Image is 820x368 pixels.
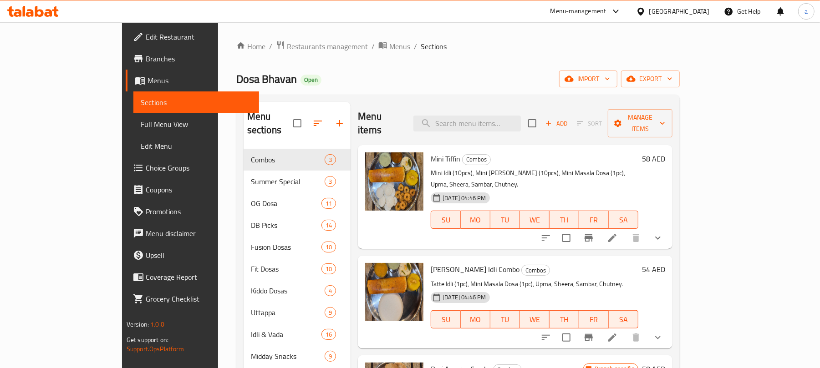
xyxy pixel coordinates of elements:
span: Restaurants management [287,41,368,52]
div: Midday Snacks9 [244,345,351,367]
a: Support.OpsPlatform [127,343,184,355]
span: 9 [325,352,336,361]
span: SA [612,213,635,227]
button: TU [490,211,520,229]
li: / [372,41,375,52]
a: Menu disclaimer [126,222,259,244]
span: Combos [463,154,490,165]
a: Branches [126,48,259,70]
span: WE [524,213,546,227]
button: delete [625,327,647,348]
button: SA [609,211,638,229]
div: Fusion Dosas [251,242,321,252]
span: [PERSON_NAME] Idli Combo [431,262,520,276]
button: delete [625,227,647,249]
h6: 58 AED [642,152,665,165]
span: SA [612,313,635,326]
span: 16 [322,330,336,339]
span: Menus [389,41,410,52]
div: [GEOGRAPHIC_DATA] [649,6,709,16]
div: Combos3 [244,149,351,171]
span: Add item [542,116,571,131]
span: Fit Dosas [251,263,321,274]
span: Dosa Bhavan [236,69,297,89]
span: TH [553,313,576,326]
span: WE [524,313,546,326]
button: export [621,71,680,87]
li: / [414,41,417,52]
a: Edit Menu [133,135,259,157]
span: Edit Restaurant [146,31,252,42]
a: Edit menu item [607,332,618,343]
div: items [325,154,336,165]
span: import [566,73,610,85]
span: 3 [325,177,336,186]
div: items [325,176,336,187]
div: Open [300,75,321,86]
div: Uttappa9 [244,302,351,323]
a: Upsell [126,244,259,266]
div: DB Picks [251,220,321,231]
div: items [321,198,336,209]
a: Menus [126,70,259,91]
button: MO [461,310,490,328]
div: Fusion Dosas10 [244,236,351,258]
button: SU [431,211,461,229]
p: Tatte Idli (1pc), Mini Masala Dosa (1pc), Upma, Sheera, Sambar, Chutney. [431,278,638,290]
a: Edit menu item [607,232,618,243]
button: show more [647,227,669,249]
svg: Show Choices [652,232,663,243]
button: Add [542,116,571,131]
button: MO [461,211,490,229]
span: Version: [127,318,149,330]
p: Mini Idli (10pcs), Mini [PERSON_NAME] (10pcs), Mini Masala Dosa (1pc), Upma, Sheera, Sambar, Chut... [431,167,638,190]
h2: Menu items [358,110,402,137]
div: OG Dosa11 [244,192,351,214]
span: Mini Tiffin [431,152,460,166]
span: Idli & Vada [251,329,321,340]
span: [DATE] 04:46 PM [439,194,489,202]
h6: 54 AED [642,263,665,276]
span: Midday Snacks [251,351,325,362]
a: Edit Restaurant [126,26,259,48]
input: search [413,116,521,131]
span: Upsell [146,250,252,261]
span: Select section [523,114,542,133]
div: Combos [251,154,325,165]
span: Manage items [615,112,665,135]
button: show more [647,327,669,348]
button: SU [431,310,461,328]
div: Kiddo Dosas4 [244,280,351,302]
a: Coupons [126,179,259,201]
span: Coupons [146,184,252,195]
a: Grocery Checklist [126,288,259,310]
span: Kiddo Dosas [251,285,325,296]
span: Sections [141,97,252,108]
span: TH [553,213,576,227]
span: [DATE] 04:46 PM [439,293,489,302]
nav: breadcrumb [236,40,680,52]
a: Sections [133,91,259,113]
span: Select section first [571,116,608,131]
h2: Menu sections [247,110,294,137]
span: 1.0.0 [150,318,164,330]
a: Promotions [126,201,259,222]
button: Branch-specific-item [578,227,600,249]
span: a [805,6,808,16]
span: OG Dosa [251,198,321,209]
div: Fit Dosas10 [244,258,351,280]
button: sort-choices [535,227,557,249]
span: Select to update [557,228,576,247]
span: MO [464,313,487,326]
button: sort-choices [535,327,557,348]
span: Uttappa [251,307,325,318]
div: Combos [462,154,491,165]
span: Edit Menu [141,141,252,151]
div: DB Picks14 [244,214,351,236]
span: Open [300,76,321,84]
